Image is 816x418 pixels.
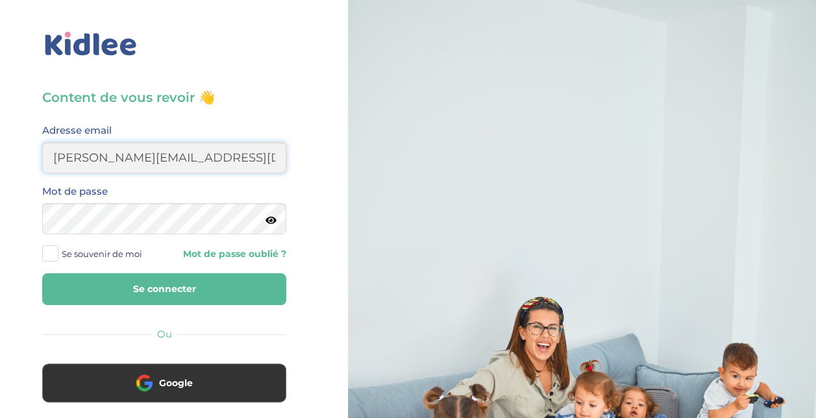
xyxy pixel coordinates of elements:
button: Se connecter [42,273,286,305]
span: Se souvenir de moi [62,245,142,262]
label: Adresse email [42,122,112,139]
span: Ou [157,328,172,340]
a: Google [42,386,286,398]
h3: Content de vous revoir 👋 [42,88,286,106]
button: Google [42,363,286,402]
keeper-lock: Open Keeper Popup [260,150,276,166]
label: Mot de passe [42,183,108,200]
span: Google [159,376,193,389]
a: Mot de passe oublié ? [174,248,286,260]
img: google.png [136,375,153,391]
img: logo_kidlee_bleu [42,29,140,59]
input: Email [42,142,286,173]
